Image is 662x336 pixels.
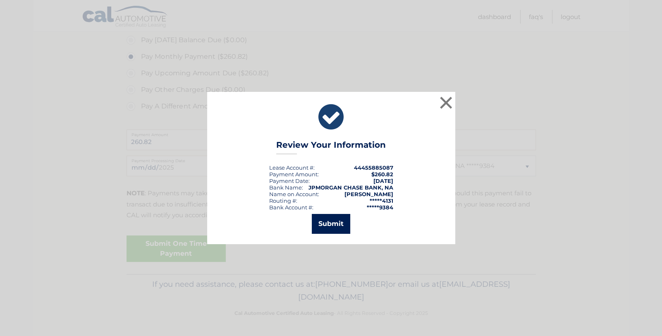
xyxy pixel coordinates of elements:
span: Payment Date [269,178,308,184]
strong: 44455885087 [354,164,393,171]
strong: JPMORGAN CHASE BANK, NA [308,184,393,191]
button: Submit [312,214,350,234]
div: Routing #: [269,197,297,204]
div: Name on Account: [269,191,319,197]
h3: Review Your Information [276,140,386,154]
div: : [269,178,310,184]
div: Payment Amount: [269,171,319,178]
button: × [438,94,454,111]
div: Lease Account #: [269,164,315,171]
div: Bank Name: [269,184,303,191]
strong: [PERSON_NAME] [344,191,393,197]
div: Bank Account #: [269,204,313,211]
span: [DATE] [373,178,393,184]
span: $260.82 [371,171,393,178]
